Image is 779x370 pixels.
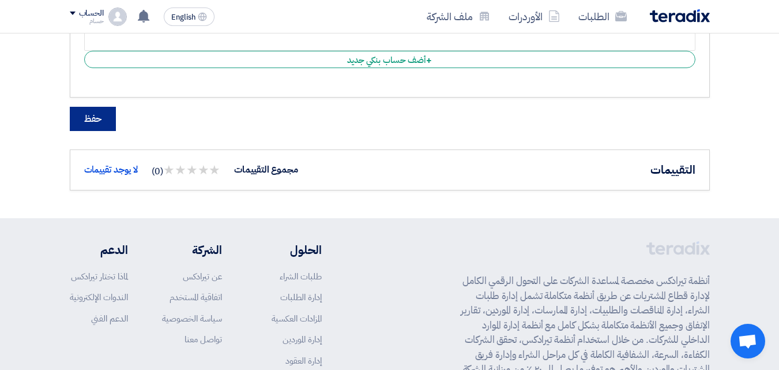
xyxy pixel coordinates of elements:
a: إدارة العقود [285,354,322,367]
span: ★ [175,160,186,180]
a: الأوردرات [499,3,569,30]
span: + [426,54,432,68]
div: أضف حساب بنكي جديد [84,51,695,68]
span: ★ [209,160,220,180]
a: عن تيرادكس [183,270,222,283]
h4: التقييمات [650,162,695,177]
img: Teradix logo [650,9,710,23]
span: ★ [186,160,198,180]
a: طلبات الشراء [280,270,322,283]
div: حسام [70,18,104,24]
a: الندوات الإلكترونية [70,291,128,304]
div: لا يوجد تقييمات [84,163,138,177]
a: سياسة الخصوصية [162,312,222,325]
li: الدعم [70,241,128,259]
a: إدارة الطلبات [280,291,322,304]
a: Open chat [731,324,765,358]
a: الطلبات [569,3,636,30]
a: تواصل معنا [185,333,222,346]
button: English [164,8,214,26]
a: لماذا تختار تيرادكس [71,270,128,283]
span: English [171,13,195,21]
button: حفظ [70,107,116,131]
a: المزادات العكسية [272,312,322,325]
a: إدارة الموردين [283,333,322,346]
div: مجموع التقييمات [234,163,298,177]
img: profile_test.png [108,8,127,26]
span: ★ [198,160,209,180]
a: الدعم الفني [91,312,128,325]
span: ★ [163,160,175,180]
li: الحلول [257,241,322,259]
a: اتفاقية المستخدم [170,291,222,304]
a: ملف الشركة [417,3,499,30]
li: الشركة [162,241,222,259]
div: الحساب [79,9,104,18]
div: (0) [152,160,220,180]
